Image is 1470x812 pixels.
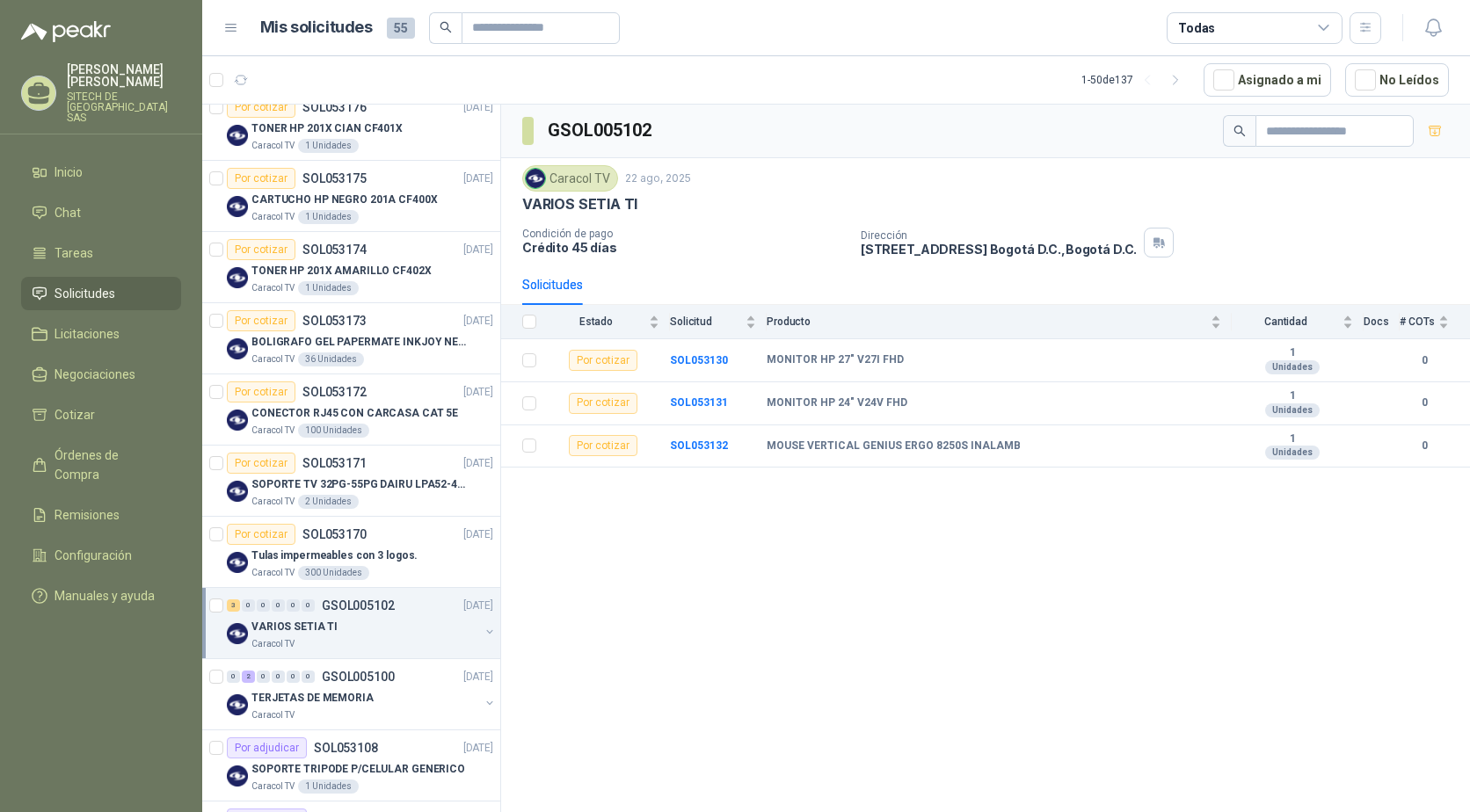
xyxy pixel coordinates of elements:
div: Por cotizar [569,393,637,414]
div: 1 Unidades [298,210,359,224]
div: 3 [227,599,240,612]
p: SOL053171 [302,457,367,469]
p: Dirección [861,229,1137,242]
th: Cantidad [1232,305,1364,339]
div: Por cotizar [227,239,295,260]
div: 0 [227,671,240,683]
p: SOPORTE TRIPODE P/CELULAR GENERICO [251,761,465,778]
span: Remisiones [55,505,120,525]
div: Todas [1178,18,1215,38]
th: Estado [547,305,670,339]
div: Por adjudicar [227,737,307,758]
div: Por cotizar [569,350,637,371]
img: Company Logo [227,338,248,359]
p: [DATE] [463,740,493,757]
div: Unidades [1265,360,1320,374]
p: [DATE] [463,669,493,685]
p: [DATE] [463,313,493,330]
span: search [1233,125,1246,137]
p: Caracol TV [251,779,295,794]
p: [STREET_ADDRESS] Bogotá D.C. , Bogotá D.C. [861,242,1137,257]
div: 1 - 50 de 137 [1081,66,1190,94]
span: Configuración [55,546,132,565]
a: 0 2 0 0 0 0 GSOL005100[DATE] Company LogoTERJETAS DE MEMORIACaracol TV [227,666,497,722]
a: SOL053132 [670,439,728,452]
div: 0 [257,599,270,612]
div: Por cotizar [227,453,295,474]
p: SOL053108 [314,742,378,754]
p: Caracol TV [251,281,295,295]
p: SOL053175 [302,172,367,185]
span: Tareas [55,243,93,263]
b: SOL053131 [670,396,728,409]
div: 1 Unidades [298,281,359,295]
span: Estado [547,315,645,328]
div: Por cotizar [227,97,295,118]
th: Docs [1364,305,1400,339]
div: 0 [257,671,270,683]
p: SOL053170 [302,528,367,540]
a: Inicio [21,156,181,189]
p: Caracol TV [251,566,295,580]
p: Condición de pago [522,228,847,240]
a: Solicitudes [21,277,181,310]
a: Órdenes de Compra [21,439,181,491]
div: Caracol TV [522,165,618,192]
span: Cantidad [1232,315,1339,328]
div: Unidades [1265,446,1320,460]
p: Caracol TV [251,637,295,651]
p: GSOL005100 [322,671,395,683]
p: BOLIGRAFO GEL PAPERMATE INKJOY NEGRO [251,334,470,351]
div: Por cotizar [227,310,295,331]
p: SOL053174 [302,243,367,256]
a: Por cotizarSOL053173[DATE] Company LogoBOLIGRAFO GEL PAPERMATE INKJOY NEGROCaracol TV36 Unidades [202,303,500,374]
div: 300 Unidades [298,566,369,580]
a: Por cotizarSOL053170[DATE] Company LogoTulas impermeables con 3 logos.Caracol TV300 Unidades [202,517,500,588]
p: [DATE] [463,242,493,258]
h3: GSOL005102 [548,117,654,144]
p: GSOL005102 [322,599,395,612]
div: 0 [242,599,255,612]
a: SOL053130 [670,354,728,366]
span: Licitaciones [55,324,120,344]
img: Company Logo [227,765,248,787]
div: 0 [272,599,285,612]
b: 0 [1400,352,1449,369]
button: Asignado a mi [1204,63,1331,97]
a: 3 0 0 0 0 0 GSOL005102[DATE] Company LogoVARIOS SETIA TICaracol TV [227,595,497,651]
div: 0 [272,671,285,683]
div: 1 Unidades [298,139,359,153]
div: Por cotizar [227,381,295,402]
span: Chat [55,203,81,222]
div: Por cotizar [227,524,295,545]
span: Cotizar [55,405,95,424]
b: 1 [1232,432,1353,446]
a: Chat [21,196,181,229]
p: SOL053173 [302,315,367,327]
p: [DATE] [463,99,493,116]
a: Configuración [21,539,181,572]
a: Por cotizarSOL053174[DATE] Company LogoTONER HP 201X AMARILLO CF402XCaracol TV1 Unidades [202,232,500,303]
p: SITECH DE [GEOGRAPHIC_DATA] SAS [67,91,181,123]
img: Company Logo [227,694,248,715]
span: Producto [767,315,1207,328]
span: search [440,21,452,33]
p: TONER HP 201X AMARILLO CF402X [251,263,432,279]
div: 0 [287,671,300,683]
p: VARIOS SETIA TI [522,195,637,214]
p: [DATE] [463,170,493,187]
b: MONITOR HP 27" V27I FHD [767,353,904,367]
a: Licitaciones [21,317,181,351]
img: Company Logo [227,267,248,288]
p: Caracol TV [251,424,295,438]
p: SOPORTE TV 32PG-55PG DAIRU LPA52-446KIT2 [251,476,470,493]
span: # COTs [1400,315,1435,328]
span: Negociaciones [55,365,135,384]
b: MOUSE VERTICAL GENIUS ERGO 8250S INALAMB [767,439,1021,453]
div: 36 Unidades [298,352,364,366]
span: Solicitud [670,315,742,328]
a: Por cotizarSOL053172[DATE] Company LogoCONECTOR RJ45 CON CARCASA CAT 5ECaracol TV100 Unidades [202,374,500,446]
p: VARIOS SETIA TI [251,619,338,635]
div: 2 Unidades [298,495,359,509]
